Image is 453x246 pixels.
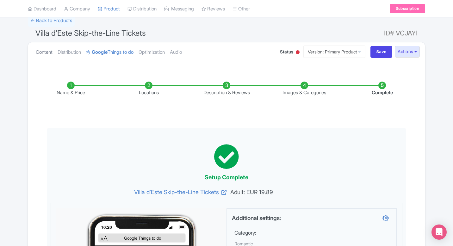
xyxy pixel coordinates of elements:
span: ID# VCJAYI [384,27,418,40]
span: Status [280,48,293,55]
span: Villa d’Este Skip-the-Line Tickets [35,28,146,38]
a: Content [36,42,53,62]
span: Setup Complete [205,174,248,181]
li: Complete [343,82,421,96]
a: Villa d’Este Skip-the-Line Tickets [57,188,226,196]
label: Additional settings: [232,214,281,223]
a: Audio [170,42,182,62]
a: GoogleThings to do [86,42,133,62]
a: Subscription [390,4,425,13]
button: Actions [395,46,420,58]
strong: Google [92,49,108,56]
li: Locations [110,82,188,96]
input: Save [370,46,393,58]
label: Category: [234,229,256,237]
a: Optimization [139,42,165,62]
li: Name & Price [32,82,110,96]
span: Adult: EUR 19.89 [226,188,396,196]
div: Inactive [295,48,301,58]
a: Distribution [58,42,81,62]
li: Description & Reviews [188,82,265,96]
a: Version: Primary Product [303,46,365,58]
div: Open Intercom Messenger [431,224,447,240]
li: Images & Categories [265,82,343,96]
a: ← Back to Products [28,15,75,27]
